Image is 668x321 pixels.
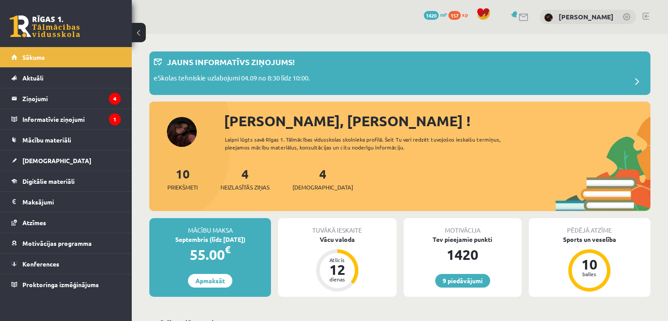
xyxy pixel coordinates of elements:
p: Jauns informatīvs ziņojums! [167,56,295,68]
a: Proktoringa izmēģinājums [11,274,121,295]
span: [DEMOGRAPHIC_DATA] [292,183,353,192]
a: Mācību materiāli [11,130,121,150]
div: Laipni lūgts savā Rīgas 1. Tālmācības vidusskolas skolnieka profilā. Šeit Tu vari redzēt tuvojošo... [225,135,526,151]
div: Tuvākā ieskaite [278,218,396,235]
a: Vācu valoda Atlicis 12 dienas [278,235,396,293]
span: Neizlasītās ziņas [220,183,270,192]
span: Mācību materiāli [22,136,71,144]
div: [PERSON_NAME], [PERSON_NAME] ! [224,110,650,131]
span: Priekšmeti [167,183,198,192]
a: Sports un veselība 10 balles [529,235,650,293]
a: Ziņojumi4 [11,88,121,109]
a: 9 piedāvājumi [435,274,490,288]
a: Apmaksāt [188,274,232,288]
div: Atlicis [324,257,350,263]
span: Atzīmes [22,219,46,226]
span: xp [462,11,468,18]
span: Aktuāli [22,74,43,82]
a: Digitālie materiāli [11,171,121,191]
a: Aktuāli [11,68,121,88]
span: Digitālie materiāli [22,177,75,185]
div: Vācu valoda [278,235,396,244]
div: 10 [576,257,603,271]
span: mP [440,11,447,18]
a: Atzīmes [11,212,121,233]
legend: Maksājumi [22,192,121,212]
img: Kate Dace Birzniece [544,13,553,22]
div: Sports un veselība [529,235,650,244]
div: 55.00 [149,244,271,265]
div: 1420 [404,244,522,265]
a: Konferences [11,254,121,274]
span: Sākums [22,53,45,61]
a: [DEMOGRAPHIC_DATA] [11,150,121,171]
div: balles [576,271,603,277]
a: Jauns informatīvs ziņojums! eSkolas tehniskie uzlabojumi 04.09 no 8:30 līdz 10:00. [154,56,646,91]
legend: Ziņojumi [22,88,121,109]
span: € [225,243,231,256]
i: 1 [109,113,121,125]
a: 157 xp [448,11,472,18]
a: Sākums [11,47,121,67]
a: 4Neizlasītās ziņas [220,166,270,192]
a: Informatīvie ziņojumi1 [11,109,121,129]
span: 157 [448,11,461,20]
div: Mācību maksa [149,218,271,235]
legend: Informatīvie ziņojumi [22,109,121,129]
div: Tev pieejamie punkti [404,235,522,244]
span: [DEMOGRAPHIC_DATA] [22,157,91,164]
p: eSkolas tehniskie uzlabojumi 04.09 no 8:30 līdz 10:00. [154,73,310,85]
span: Proktoringa izmēģinājums [22,281,99,288]
div: Septembris (līdz [DATE]) [149,235,271,244]
div: 12 [324,263,350,277]
a: Motivācijas programma [11,233,121,253]
span: Konferences [22,260,59,268]
a: Maksājumi [11,192,121,212]
a: 1420 mP [424,11,447,18]
a: Rīgas 1. Tālmācības vidusskola [10,15,80,37]
span: 1420 [424,11,439,20]
div: Motivācija [404,218,522,235]
div: dienas [324,277,350,282]
span: Motivācijas programma [22,239,92,247]
div: Pēdējā atzīme [529,218,650,235]
i: 4 [109,93,121,105]
a: [PERSON_NAME] [559,12,614,21]
a: 10Priekšmeti [167,166,198,192]
a: 4[DEMOGRAPHIC_DATA] [292,166,353,192]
